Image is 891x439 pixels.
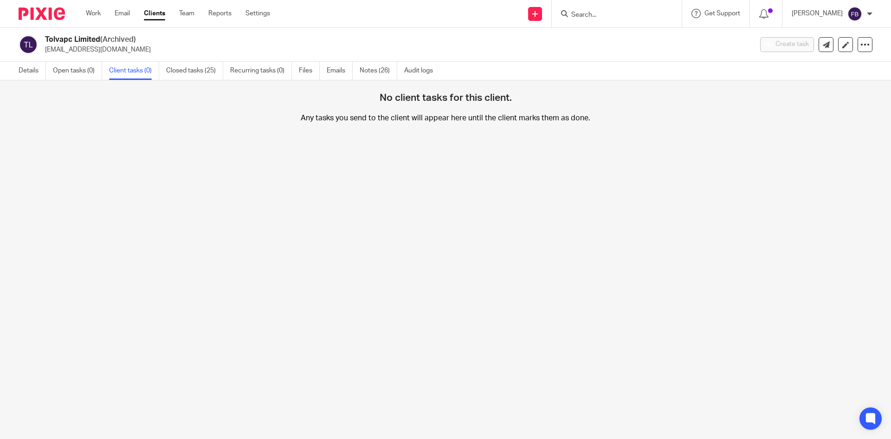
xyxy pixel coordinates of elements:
a: Notes (26) [360,62,397,80]
a: Closed tasks (25) [166,62,223,80]
button: Create task [760,37,814,52]
a: Reports [208,9,232,18]
img: svg%3E [847,7,862,21]
a: Details [19,62,46,80]
a: Emails [327,62,353,80]
a: Work [86,9,101,18]
p: Any tasks you send to the client will appear here until the client marks them as done. [148,113,742,165]
img: Pixie [19,7,65,20]
h4: No client tasks for this client. [380,59,512,104]
a: Open tasks (0) [53,62,102,80]
span: Get Support [704,10,740,17]
img: svg%3E [19,35,38,54]
a: Team [179,9,194,18]
a: Recurring tasks (0) [230,62,292,80]
p: [EMAIL_ADDRESS][DOMAIN_NAME] [45,45,746,54]
a: Clients [144,9,165,18]
a: Email [115,9,130,18]
a: Audit logs [404,62,440,80]
a: Client tasks (0) [109,62,159,80]
h2: Tolvapc Limited [45,35,606,45]
span: (Archived) [100,36,136,43]
input: Search [570,11,654,20]
a: Settings [245,9,270,18]
a: Files [299,62,320,80]
p: [PERSON_NAME] [792,9,843,18]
